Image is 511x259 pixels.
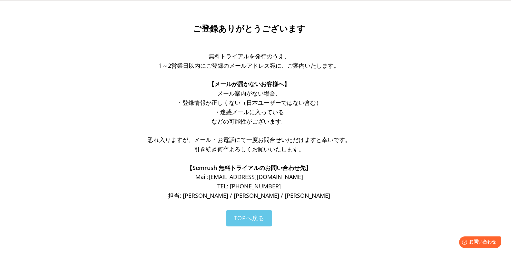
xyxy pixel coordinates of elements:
[168,192,330,199] span: 担当: [PERSON_NAME] / [PERSON_NAME] / [PERSON_NAME]
[214,108,284,116] span: ・迷惑メールに入っている
[226,210,272,226] a: TOPへ戻る
[193,24,305,34] span: ご登録ありがとうございます
[187,164,311,172] span: 【Semrush 無料トライアルのお問い合わせ先】
[234,214,264,222] span: TOPへ戻る
[209,80,290,88] span: 【メールが届かないお客様へ】
[217,182,281,190] span: TEL: [PHONE_NUMBER]
[159,62,339,69] span: 1～2営業日以内にご登録のメールアドレス宛に、ご案内いたします。
[217,89,281,97] span: メール案内がない場合、
[211,117,287,125] span: などの可能性がございます。
[177,99,322,106] span: ・登録情報が正しくない（日本ユーザーではない含む）
[148,136,351,144] span: 恐れ入りますが、メール・お電話にて一度お問合せいただけますと幸いです。
[454,234,504,252] iframe: Help widget launcher
[194,145,304,153] span: 引き続き何卒よろしくお願いいたします。
[195,173,303,181] span: Mail: [EMAIL_ADDRESS][DOMAIN_NAME]
[209,52,290,60] span: 無料トライアルを発行のうえ、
